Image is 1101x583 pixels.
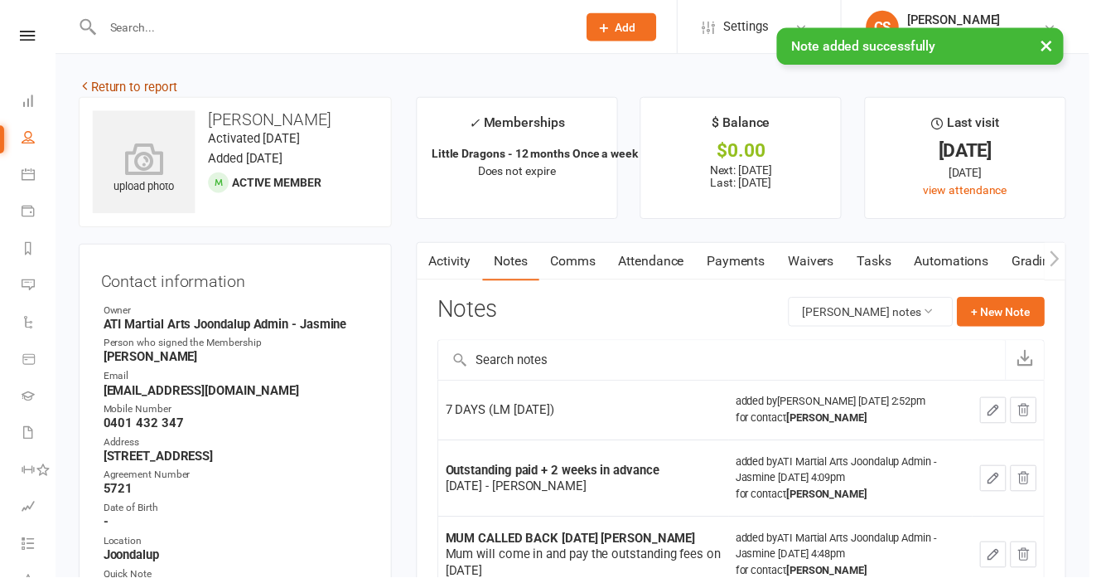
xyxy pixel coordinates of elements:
div: Memberships [474,114,571,144]
span: Add [622,21,643,34]
div: [DATE] [890,165,1062,183]
div: Note added successfully [785,28,1075,66]
div: [DATE] - [PERSON_NAME] [451,483,729,500]
div: $0.00 [663,143,835,161]
div: Email [104,372,374,388]
strong: Little Dragons - 12 months Once a week [437,148,645,162]
a: People [22,122,56,159]
div: Address [104,440,374,455]
a: Notes [488,245,545,284]
button: [PERSON_NAME] notes [797,300,963,330]
div: ATI Martial Arts Joondalup [917,27,1055,42]
a: Reports [22,234,56,271]
strong: [PERSON_NAME] [104,353,374,368]
a: Waivers [785,245,855,284]
a: Automations [913,245,1012,284]
div: added by ATI Martial Arts Joondalup Admin - Jasmine [DATE] 4:09pm [744,459,976,508]
a: Attendance [614,245,703,284]
input: Search... [99,16,572,39]
a: Assessments [22,495,56,532]
h3: [PERSON_NAME] [94,112,382,130]
div: Last visit [942,114,1011,143]
div: Date of Birth [104,506,374,522]
strong: ATI Martial Arts Joondalup Admin - Jasmine [104,320,374,335]
button: Add [593,13,664,41]
strong: 0401 432 347 [104,420,374,435]
h3: Contact information [102,269,374,294]
strong: [PERSON_NAME] [795,493,877,506]
div: Person who signed the Membership [104,339,374,355]
div: $ Balance [720,114,779,143]
strong: MUM CALLED BACK [DATE] [PERSON_NAME] [451,537,703,551]
a: view attendance [934,186,1018,199]
h3: Notes [442,300,503,330]
div: 7 DAYS (LM [DATE]) [451,406,729,423]
div: upload photo [94,143,197,198]
strong: [PERSON_NAME] [795,571,877,583]
i: ✓ [474,117,485,133]
time: Activated [DATE] [210,133,303,148]
div: CS [876,11,909,44]
a: Calendar [22,159,56,197]
p: Next: [DATE] Last: [DATE] [663,165,835,192]
div: added by [PERSON_NAME] [DATE] 2:52pm [744,398,976,431]
span: Does not expire [483,166,562,179]
strong: [EMAIL_ADDRESS][DOMAIN_NAME] [104,387,374,402]
strong: - [104,520,374,535]
div: Location [104,539,374,555]
span: Settings [732,8,777,46]
a: Payments [22,197,56,234]
a: Payments [703,245,785,284]
div: Owner [104,306,374,322]
button: × [1043,28,1073,64]
a: Return to report [80,80,179,95]
div: [DATE] [890,143,1062,161]
div: Mobile Number [104,406,374,422]
strong: 5721 [104,487,374,502]
a: Product Sales [22,346,56,383]
div: for contact [744,415,976,431]
strong: Joondalup [104,554,374,569]
input: Search notes [443,344,1016,384]
strong: Outstanding paid + 2 weeks in advance [451,468,667,483]
div: for contact [744,492,976,508]
time: Added [DATE] [210,153,286,168]
span: Active member [234,177,325,191]
div: Agreement Number [104,473,374,488]
a: Dashboard [22,85,56,122]
a: Activity [422,245,488,284]
strong: [PERSON_NAME] [795,416,877,429]
button: + New Note [968,300,1056,330]
a: Comms [545,245,614,284]
div: [PERSON_NAME] [917,12,1055,27]
a: Tasks [855,245,913,284]
strong: [STREET_ADDRESS] [104,454,374,469]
